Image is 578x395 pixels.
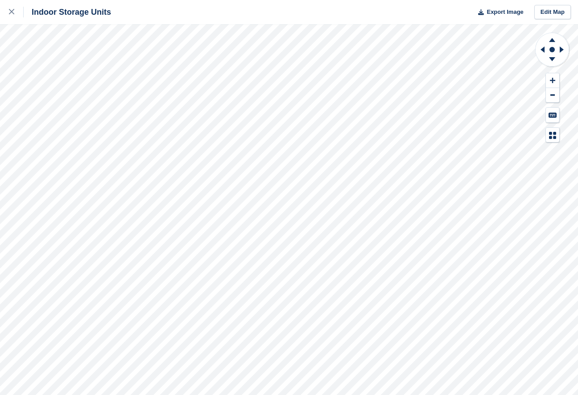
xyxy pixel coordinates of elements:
[473,5,524,20] button: Export Image
[487,8,523,17] span: Export Image
[546,73,559,88] button: Zoom In
[24,7,111,17] div: Indoor Storage Units
[546,108,559,122] button: Keyboard Shortcuts
[534,5,571,20] a: Edit Map
[546,88,559,103] button: Zoom Out
[546,128,559,143] button: Map Legend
